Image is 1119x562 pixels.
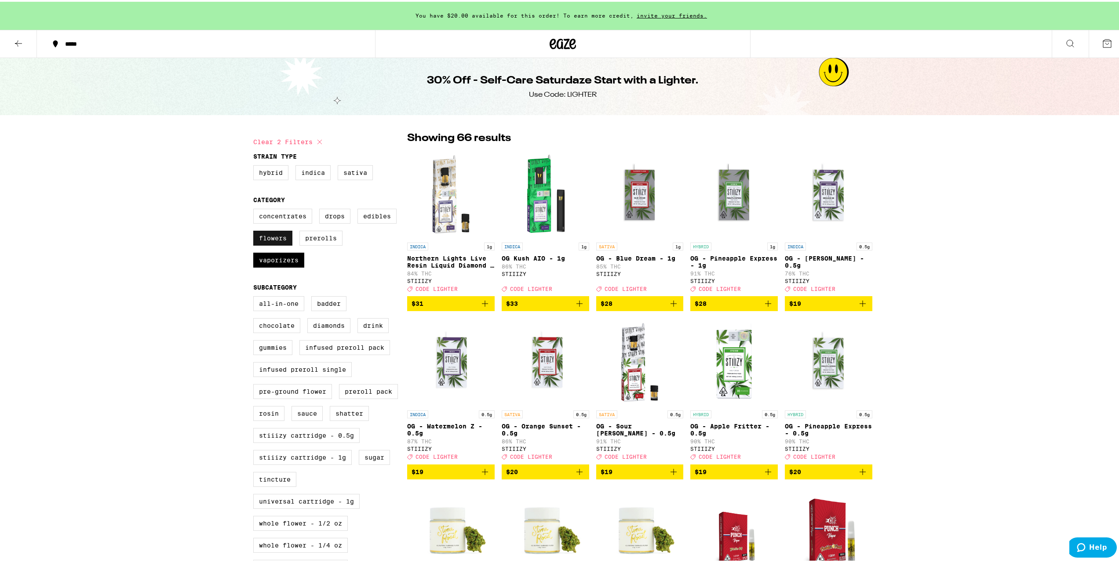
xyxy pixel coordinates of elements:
[529,88,597,98] div: Use Code: LIGHTER
[357,316,389,331] label: Drink
[339,382,398,397] label: Preroll Pack
[502,409,523,417] p: SATIVA
[253,360,352,375] label: Infused Preroll Single
[330,404,369,419] label: Shatter
[416,11,634,17] span: You have $20.00 available for this order! To earn more credit,
[253,382,332,397] label: Pre-ground Flower
[605,284,647,290] span: CODE LIGHTER
[253,448,352,463] label: STIIIZY Cartridge - 1g
[793,453,835,458] span: CODE LIGHTER
[407,149,495,236] img: STIIIZY - Northern Lights Live Resin Liquid Diamond - 1g
[690,463,778,478] button: Add to bag
[601,298,612,305] span: $28
[762,409,778,417] p: 0.5g
[407,241,428,249] p: INDICA
[407,129,511,144] p: Showing 66 results
[407,437,495,442] p: 87% THC
[690,316,778,404] img: STIIIZY - OG - Apple Fritter - 0.5g
[253,163,288,178] label: Hybrid
[299,338,390,353] label: Infused Preroll Pack
[357,207,397,222] label: Edibles
[412,467,423,474] span: $19
[407,463,495,478] button: Add to bag
[295,163,331,178] label: Indica
[253,316,300,331] label: Chocolate
[785,149,872,294] a: Open page for OG - King Louis XIII - 0.5g from STIIIZY
[690,437,778,442] p: 90% THC
[253,338,292,353] label: Gummies
[253,251,304,266] label: Vaporizers
[1069,536,1117,558] iframe: Opens a widget where you can find more information
[699,453,741,458] span: CODE LIGHTER
[253,404,284,419] label: Rosin
[407,276,495,282] div: STIIIZY
[785,409,806,417] p: HYBRID
[605,453,647,458] span: CODE LIGHTER
[690,149,778,294] a: Open page for OG - Pineapple Express - 1g from STIIIZY
[695,298,707,305] span: $28
[407,444,495,450] div: STIIIZY
[690,276,778,282] div: STIIIZY
[785,316,872,462] a: Open page for OG - Pineapple Express - 0.5g from STIIIZY
[506,467,518,474] span: $20
[596,421,684,435] p: OG - Sour [PERSON_NAME] - 0.5g
[785,269,872,275] p: 76% THC
[634,11,710,17] span: invite your friends.
[785,444,872,450] div: STIIIZY
[412,298,423,305] span: $31
[253,294,304,309] label: All-In-One
[253,514,348,529] label: Whole Flower - 1/2 oz
[785,149,872,236] img: STIIIZY - OG - King Louis XIII - 0.5g
[510,284,552,290] span: CODE LIGHTER
[785,276,872,282] div: STIIIZY
[359,448,390,463] label: Sugar
[596,269,684,275] div: STIIIZY
[502,421,589,435] p: OG - Orange Sunset - 0.5g
[253,195,285,202] legend: Category
[690,149,778,236] img: STIIIZY - OG - Pineapple Express - 1g
[785,437,872,442] p: 90% THC
[785,421,872,435] p: OG - Pineapple Express - 0.5g
[307,316,350,331] label: Diamonds
[596,149,684,294] a: Open page for OG - Blue Dream - 1g from STIIIZY
[502,269,589,275] div: STIIIZY
[596,316,684,462] a: Open page for OG - Sour Tangie - 0.5g from STIIIZY
[253,229,292,244] label: Flowers
[579,241,589,249] p: 1g
[857,409,872,417] p: 0.5g
[407,253,495,267] p: Northern Lights Live Resin Liquid Diamond - 1g
[407,316,495,404] img: STIIIZY - OG - Watermelon Z - 0.5g
[690,269,778,275] p: 91% THC
[502,241,523,249] p: INDICA
[596,149,684,236] img: STIIIZY - OG - Blue Dream - 1g
[667,409,683,417] p: 0.5g
[319,207,350,222] label: Drops
[407,269,495,275] p: 84% THC
[793,284,835,290] span: CODE LIGHTER
[690,409,711,417] p: HYBRID
[299,229,343,244] label: Prerolls
[695,467,707,474] span: $19
[502,149,589,294] a: Open page for OG Kush AIO - 1g from STIIIZY
[502,262,589,268] p: 86% THC
[673,241,683,249] p: 1g
[785,294,872,309] button: Add to bag
[253,492,360,507] label: Universal Cartridge - 1g
[690,316,778,462] a: Open page for OG - Apple Fritter - 0.5g from STIIIZY
[253,207,312,222] label: Concentrates
[253,151,297,158] legend: Strain Type
[601,467,612,474] span: $19
[338,163,373,178] label: Sativa
[292,404,323,419] label: Sauce
[767,241,778,249] p: 1g
[785,241,806,249] p: INDICA
[690,253,778,267] p: OG - Pineapple Express - 1g
[596,463,684,478] button: Add to bag
[407,409,428,417] p: INDICA
[407,421,495,435] p: OG - Watermelon Z - 0.5g
[596,316,684,404] img: STIIIZY - OG - Sour Tangie - 0.5g
[785,463,872,478] button: Add to bag
[510,453,552,458] span: CODE LIGHTER
[573,409,589,417] p: 0.5g
[416,453,458,458] span: CODE LIGHTER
